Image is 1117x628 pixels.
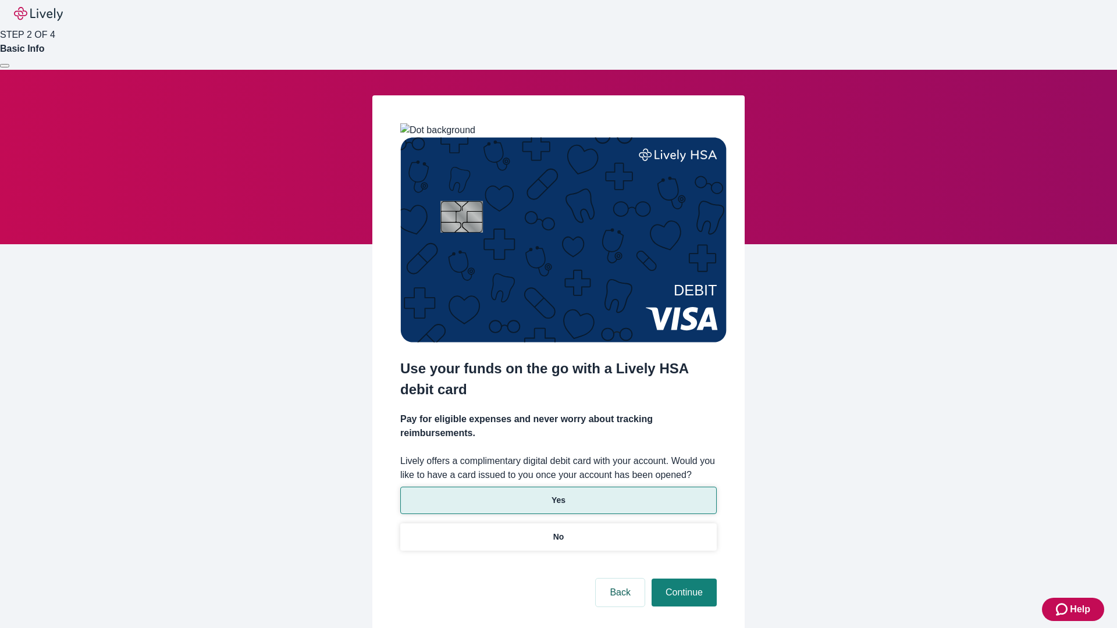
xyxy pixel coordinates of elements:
[400,487,717,514] button: Yes
[652,579,717,606] button: Continue
[400,523,717,551] button: No
[400,358,717,400] h2: Use your funds on the go with a Lively HSA debit card
[400,137,727,342] img: Debit card
[596,579,645,606] button: Back
[1042,598,1104,621] button: Zendesk support iconHelp
[1056,602,1070,616] svg: Zendesk support icon
[1070,602,1090,616] span: Help
[400,123,475,137] img: Dot background
[14,7,63,21] img: Lively
[400,412,717,440] h4: Pay for eligible expenses and never worry about tracking reimbursements.
[553,531,564,543] p: No
[552,494,565,506] p: Yes
[400,454,717,482] label: Lively offers a complimentary digital debit card with your account. Would you like to have a card...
